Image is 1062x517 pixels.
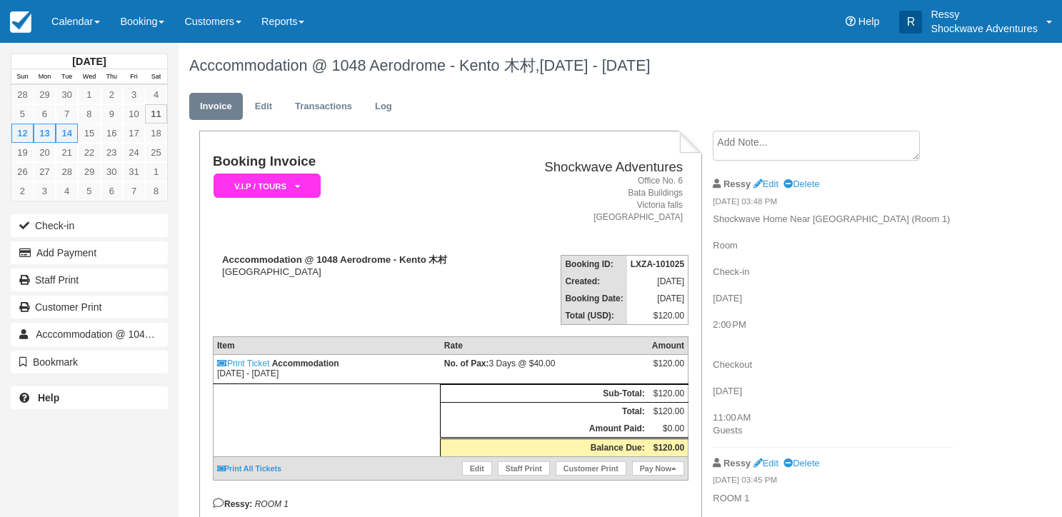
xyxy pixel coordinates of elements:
b: Help [38,392,59,403]
th: Amount [648,337,688,355]
button: Check-in [11,214,168,237]
p: Ressy [931,7,1038,21]
a: 8 [145,181,167,201]
th: Balance Due: [441,438,648,457]
a: 26 [11,162,34,181]
a: Edit [462,461,492,476]
span: Acccommodation @ 1048 Aerodrome - Kento 木村 [36,328,260,340]
em: ROOM 1 [255,499,289,509]
a: 25 [145,143,167,162]
p: Shockwave Home Near [GEOGRAPHIC_DATA] (Room 1) Room Check-in [DATE] 2:00 PM Checkout [DATE] 11:00... [713,213,953,438]
a: 7 [56,104,78,124]
a: 17 [123,124,145,143]
th: Thu [101,69,123,85]
a: Edit [753,458,778,468]
th: Sun [11,69,34,85]
th: Total: [441,403,648,421]
strong: Ressy: [213,499,252,509]
a: 5 [11,104,34,124]
a: Staff Print [11,268,168,291]
a: 3 [34,181,56,201]
a: Log [364,93,403,121]
td: $120.00 [648,385,688,403]
strong: $120.00 [653,443,684,453]
a: 29 [34,85,56,104]
a: 10 [123,104,145,124]
a: 16 [101,124,123,143]
a: 23 [101,143,123,162]
th: Created: [561,273,627,290]
span: Help [858,16,880,27]
td: [DATE] - [DATE] [213,355,440,384]
a: 2 [101,85,123,104]
th: Rate [441,337,648,355]
p: ROOM 1 [713,492,953,506]
em: [DATE] 03:45 PM [713,474,953,490]
a: 11 [145,104,167,124]
a: Print Ticket [217,358,269,368]
a: 1 [145,162,167,181]
th: Booking ID: [561,256,627,273]
th: Wed [78,69,100,85]
a: Delete [783,179,819,189]
a: 6 [101,181,123,201]
td: [DATE] [627,290,688,307]
a: 12 [11,124,34,143]
a: Customer Print [11,296,168,318]
th: Sat [145,69,167,85]
a: 24 [123,143,145,162]
a: V.I.P / TOURS [213,173,316,199]
a: 22 [78,143,100,162]
img: checkfront-main-nav-mini-logo.png [10,11,31,33]
a: Help [11,386,168,409]
a: 30 [56,85,78,104]
a: 31 [123,162,145,181]
a: 21 [56,143,78,162]
a: 20 [34,143,56,162]
em: V.I.P / TOURS [214,174,321,199]
strong: No. of Pax [444,358,489,368]
a: Acccommodation @ 1048 Aerodrome - Kento 木村 [11,323,168,346]
a: Pay Now [632,461,684,476]
a: 9 [101,104,123,124]
em: [DATE] 03:48 PM [713,196,953,211]
a: Transactions [284,93,363,121]
strong: Ressy [723,179,751,189]
a: Customer Print [556,461,626,476]
a: 4 [56,181,78,201]
a: 18 [145,124,167,143]
a: Edit [753,179,778,189]
a: 2 [11,181,34,201]
button: Bookmark [11,351,168,373]
a: 27 [34,162,56,181]
td: $120.00 [648,403,688,421]
a: 7 [123,181,145,201]
a: 15 [78,124,100,143]
a: 13 [34,124,56,143]
a: 6 [34,104,56,124]
a: 1 [78,85,100,104]
th: Sub-Total: [441,385,648,403]
td: $120.00 [627,307,688,325]
p: Shockwave Adventures [931,21,1038,36]
td: [DATE] [627,273,688,290]
th: Amount Paid: [441,420,648,438]
th: Item [213,337,440,355]
td: $0.00 [648,420,688,438]
a: 5 [78,181,100,201]
a: Delete [783,458,819,468]
span: [DATE] - [DATE] [540,56,651,74]
th: Fri [123,69,145,85]
th: Booking Date: [561,290,627,307]
div: R [899,11,922,34]
a: 28 [56,162,78,181]
strong: Acccommodation @ 1048 Aerodrome - Kento 木村 [222,254,448,265]
strong: Ressy [723,458,751,468]
a: 3 [123,85,145,104]
a: 4 [145,85,167,104]
a: Print All Tickets [217,464,281,473]
a: 30 [101,162,123,181]
h1: Acccommodation @ 1048 Aerodrome - Kento 木村, [189,57,964,74]
a: Edit [244,93,283,121]
strong: LXZA-101025 [631,259,684,269]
